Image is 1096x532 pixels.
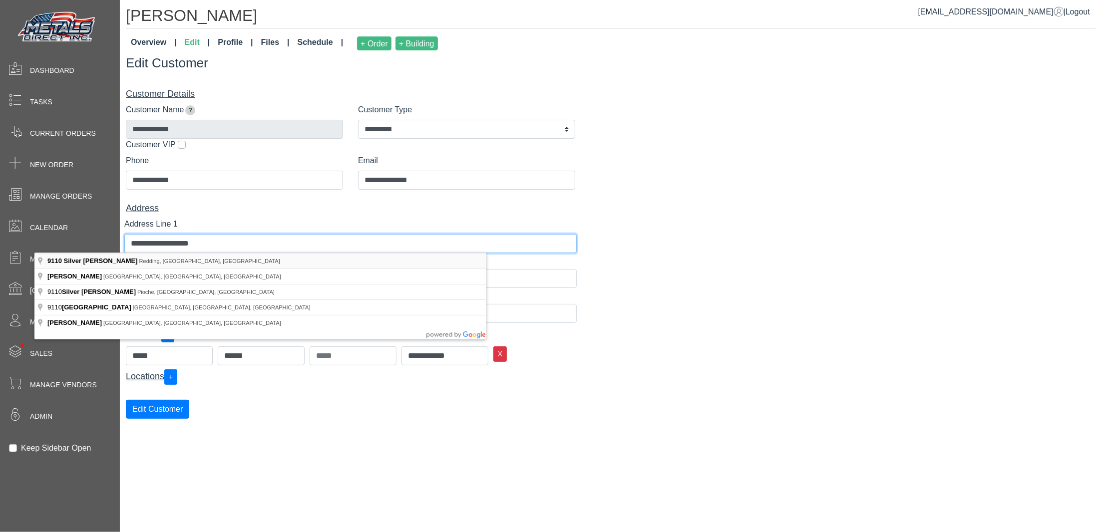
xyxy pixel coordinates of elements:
[30,191,92,202] span: Manage Orders
[30,285,103,296] span: [GEOGRAPHIC_DATA]
[21,442,91,454] label: Keep Sidebar Open
[47,288,137,295] span: 9110
[47,272,102,280] span: [PERSON_NAME]
[395,36,438,50] button: + Building
[127,32,181,54] a: Overview
[30,128,96,139] span: Current Orders
[126,369,575,385] div: Locations
[181,32,214,54] a: Edit
[126,6,1096,28] h1: [PERSON_NAME]
[30,223,68,233] span: Calendar
[294,32,348,54] a: Schedule
[30,65,74,76] span: Dashboard
[126,87,575,101] div: Customer Details
[257,32,294,54] a: Files
[47,319,102,326] span: [PERSON_NAME]
[62,303,131,311] span: [GEOGRAPHIC_DATA]
[64,257,138,265] span: Silver [PERSON_NAME]
[62,288,136,295] span: Silver [PERSON_NAME]
[30,160,73,170] span: New Order
[124,218,178,230] label: Address Line 1
[126,155,149,167] label: Phone
[358,104,412,116] label: Customer Type
[103,320,281,326] span: [GEOGRAPHIC_DATA], [GEOGRAPHIC_DATA], [GEOGRAPHIC_DATA]
[126,202,575,215] div: Address
[30,97,52,107] span: Tasks
[357,36,391,50] button: + Order
[214,32,257,54] a: Profile
[126,55,1096,71] h3: Edit Customer
[15,9,100,46] img: Metals Direct Inc Logo
[30,411,52,422] span: Admin
[493,346,507,362] button: X
[30,348,52,359] span: Sales
[30,380,97,390] span: Manage Vendors
[103,273,281,279] span: [GEOGRAPHIC_DATA], [GEOGRAPHIC_DATA], [GEOGRAPHIC_DATA]
[47,303,133,311] span: 9110
[139,258,280,264] span: Redding, [GEOGRAPHIC_DATA], [GEOGRAPHIC_DATA]
[47,257,62,265] span: 9110
[30,317,107,327] span: Manage Customers
[30,254,100,265] span: Manage Buildings
[126,104,184,116] label: Customer Name
[164,369,177,385] button: +
[918,6,1090,18] div: |
[126,139,176,151] label: Customer VIP
[9,329,35,361] span: •
[133,304,311,310] span: [GEOGRAPHIC_DATA], [GEOGRAPHIC_DATA], [GEOGRAPHIC_DATA]
[185,105,195,115] span: Name cannot be edited at this time.
[137,289,275,295] span: Pioche, [GEOGRAPHIC_DATA], [GEOGRAPHIC_DATA]
[358,155,378,167] label: Email
[1066,7,1090,16] span: Logout
[126,400,189,419] button: Edit Customer
[918,7,1064,16] a: [EMAIL_ADDRESS][DOMAIN_NAME]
